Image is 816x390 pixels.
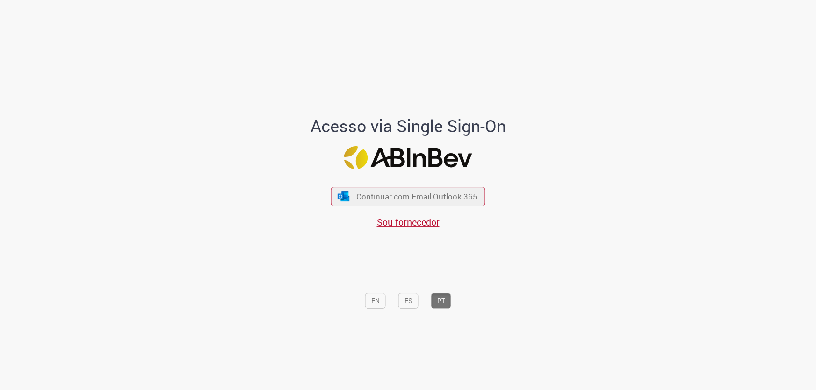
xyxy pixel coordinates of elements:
h1: Acesso via Single Sign-On [278,117,538,135]
span: Continuar com Email Outlook 365 [356,191,477,202]
img: ícone Azure/Microsoft 360 [337,191,350,201]
button: PT [431,293,451,309]
button: EN [365,293,386,309]
button: ícone Azure/Microsoft 360 Continuar com Email Outlook 365 [331,187,485,206]
img: Logo ABInBev [344,147,472,170]
a: Sou fornecedor [377,216,440,228]
button: ES [398,293,419,309]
